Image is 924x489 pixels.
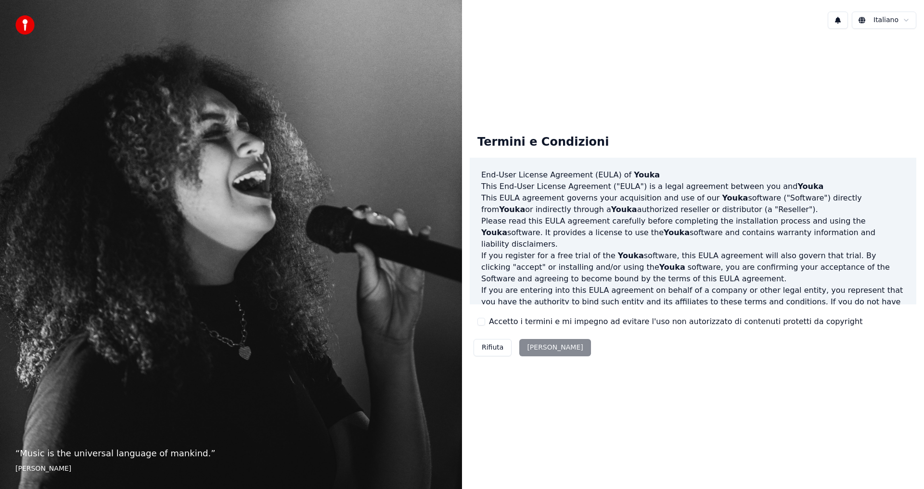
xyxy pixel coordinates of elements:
span: Youka [611,205,637,214]
span: Youka [618,251,644,260]
img: youka [15,15,35,35]
h3: End-User License Agreement (EULA) of [481,169,905,181]
span: Youka [664,228,690,237]
span: Youka [634,170,660,179]
p: If you register for a free trial of the software, this EULA agreement will also govern that trial... [481,250,905,285]
span: Youka [659,263,685,272]
p: This End-User License Agreement ("EULA") is a legal agreement between you and [481,181,905,192]
span: Youka [499,205,525,214]
div: Termini e Condizioni [470,127,616,158]
p: “ Music is the universal language of mankind. ” [15,447,447,460]
p: Please read this EULA agreement carefully before completing the installation process and using th... [481,215,905,250]
button: Rifiuta [474,339,512,356]
p: This EULA agreement governs your acquisition and use of our software ("Software") directly from o... [481,192,905,215]
span: Youka [722,193,748,202]
p: If you are entering into this EULA agreement on behalf of a company or other legal entity, you re... [481,285,905,331]
span: Youka [481,228,507,237]
label: Accetto i termini e mi impegno ad evitare l'uso non autorizzato di contenuti protetti da copyright [489,316,862,327]
footer: [PERSON_NAME] [15,464,447,474]
span: Youka [797,182,823,191]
